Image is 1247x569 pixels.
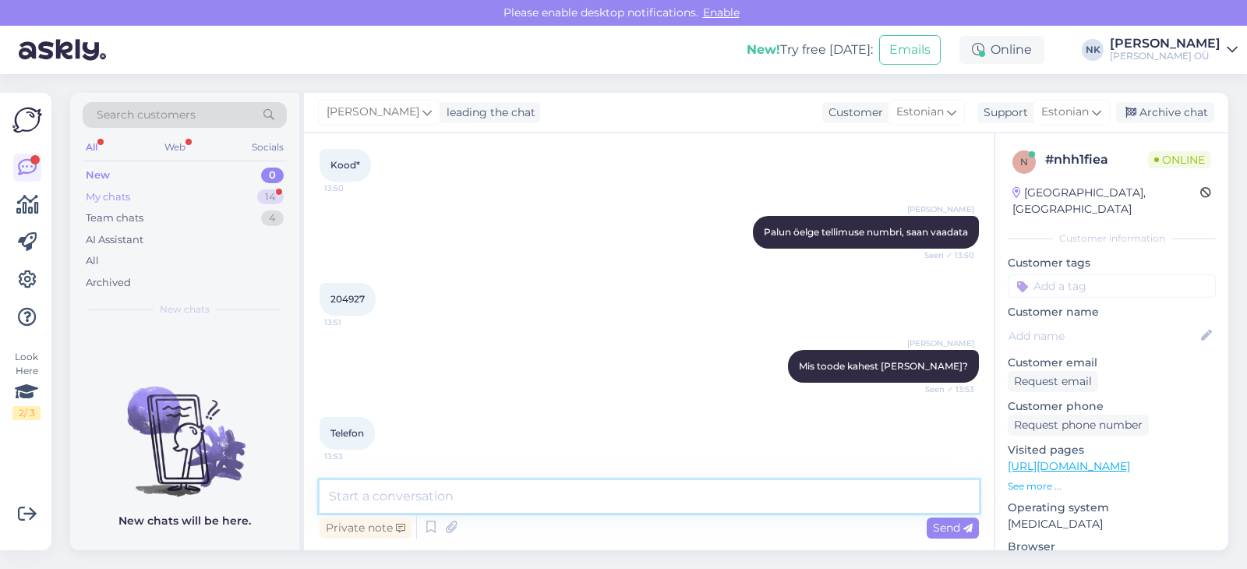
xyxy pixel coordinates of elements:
div: 2 / 3 [12,406,41,420]
p: Customer tags [1008,255,1216,271]
span: 13:50 [324,182,383,194]
span: Estonian [896,104,944,121]
span: New chats [160,302,210,316]
span: 204927 [330,293,365,305]
div: Socials [249,137,287,157]
p: Visited pages [1008,442,1216,458]
div: NK [1082,39,1104,61]
span: [PERSON_NAME] [907,203,974,215]
span: Seen ✓ 13:53 [916,383,974,395]
p: Customer phone [1008,398,1216,415]
span: Online [1148,151,1211,168]
img: Askly Logo [12,105,42,135]
a: [URL][DOMAIN_NAME] [1008,459,1130,473]
p: [MEDICAL_DATA] [1008,516,1216,532]
div: [PERSON_NAME] [1110,37,1221,50]
p: New chats will be here. [118,513,251,529]
span: Enable [698,5,744,19]
div: 4 [261,210,284,226]
span: 13:53 [324,451,383,462]
span: Estonian [1041,104,1089,121]
span: [PERSON_NAME] [327,104,419,121]
span: [PERSON_NAME] [907,338,974,349]
div: Web [161,137,189,157]
input: Add a tag [1008,274,1216,298]
div: Online [959,36,1044,64]
div: Request email [1008,371,1098,392]
span: Telefon [330,427,364,439]
div: My chats [86,189,130,205]
div: All [86,253,99,269]
a: [PERSON_NAME][PERSON_NAME] OÜ [1110,37,1238,62]
div: Customer [822,104,883,121]
div: 0 [261,168,284,183]
span: n [1020,156,1028,168]
div: Team chats [86,210,143,226]
div: Try free [DATE]: [747,41,873,59]
span: Search customers [97,107,196,123]
div: [PERSON_NAME] OÜ [1110,50,1221,62]
div: Support [977,104,1028,121]
p: Customer name [1008,304,1216,320]
p: See more ... [1008,479,1216,493]
img: No chats [70,359,299,499]
span: Kood* [330,159,360,171]
div: Customer information [1008,231,1216,246]
span: Palun öelge tellimuse numbri, saan vaadata [764,226,968,238]
p: Customer email [1008,355,1216,371]
div: 14 [257,189,284,205]
div: Archive chat [1116,102,1214,123]
p: Operating system [1008,500,1216,516]
span: Seen ✓ 13:50 [916,249,974,261]
div: Private note [320,518,412,539]
div: [GEOGRAPHIC_DATA], [GEOGRAPHIC_DATA] [1012,185,1200,217]
div: All [83,137,101,157]
div: # nhh1fiea [1045,150,1148,169]
div: New [86,168,110,183]
div: Archived [86,275,131,291]
div: Look Here [12,350,41,420]
span: 13:51 [324,316,383,328]
div: leading the chat [440,104,535,121]
p: Browser [1008,539,1216,555]
button: Emails [879,35,941,65]
b: New! [747,42,780,57]
div: AI Assistant [86,232,143,248]
div: Request phone number [1008,415,1149,436]
input: Add name [1009,327,1198,345]
span: Mis toode kahest [PERSON_NAME]? [799,360,968,372]
span: Send [933,521,973,535]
